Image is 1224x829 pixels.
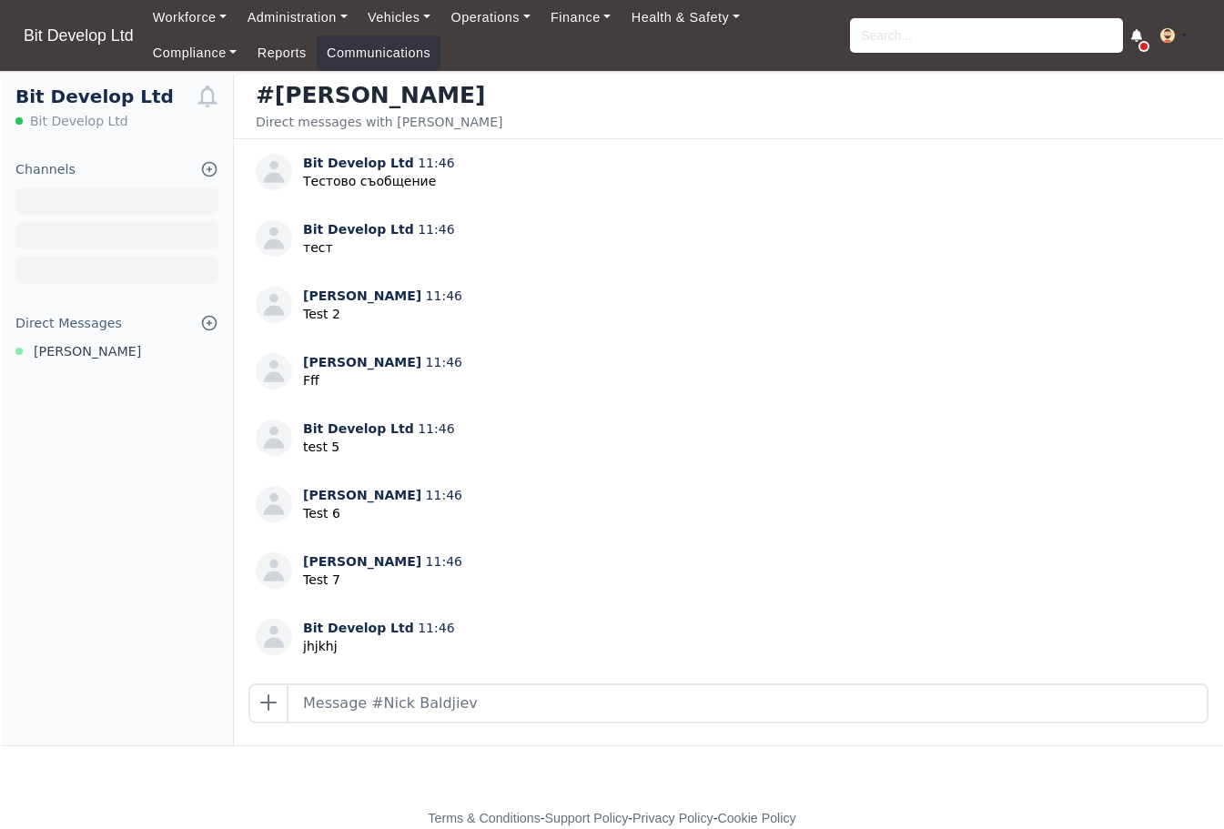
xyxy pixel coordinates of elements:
[418,621,454,635] span: 11:46
[426,288,462,303] span: 11:46
[303,371,462,390] p: Fff
[256,113,502,131] div: Direct messages with [PERSON_NAME]
[303,305,462,324] p: Test 2
[418,156,454,170] span: 11:46
[143,35,248,71] a: Compliance
[303,355,421,369] span: [PERSON_NAME]
[1,341,233,362] a: [PERSON_NAME]
[426,554,462,569] span: 11:46
[632,811,713,825] a: Privacy Policy
[317,35,441,71] a: Communications
[248,35,317,71] a: Reports
[303,222,414,237] span: Bit Develop Ltd
[428,811,540,825] a: Terms & Conditions
[303,554,421,569] span: [PERSON_NAME]
[30,112,128,130] span: Bit Develop Ltd
[303,438,455,457] p: test 5
[34,341,141,362] span: [PERSON_NAME]
[426,355,462,369] span: 11:46
[15,313,122,334] div: Direct Messages
[303,156,414,170] span: Bit Develop Ltd
[850,18,1123,53] input: Search...
[303,172,455,191] p: Тестово съобщение
[94,808,1131,829] div: - - -
[15,18,143,54] a: Bit Develop Ltd
[418,421,454,436] span: 11:46
[303,421,414,436] span: Bit Develop Ltd
[303,571,462,590] p: Test 7
[418,222,454,237] span: 11:46
[15,17,143,54] span: Bit Develop Ltd
[288,685,1207,722] input: Message #Nick Baldjiev
[15,86,197,108] h1: Bit Develop Ltd
[303,621,414,635] span: Bit Develop Ltd
[303,504,462,523] p: Test 6
[545,811,629,825] a: Support Policy
[1133,742,1224,829] iframe: Chat Widget
[717,811,795,825] a: Cookie Policy
[15,159,76,180] div: Channels
[256,82,502,109] h3: #[PERSON_NAME]
[426,488,462,502] span: 11:46
[303,238,455,258] p: тест
[303,288,421,303] span: [PERSON_NAME]
[303,488,421,502] span: [PERSON_NAME]
[303,637,455,656] p: jhjkhj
